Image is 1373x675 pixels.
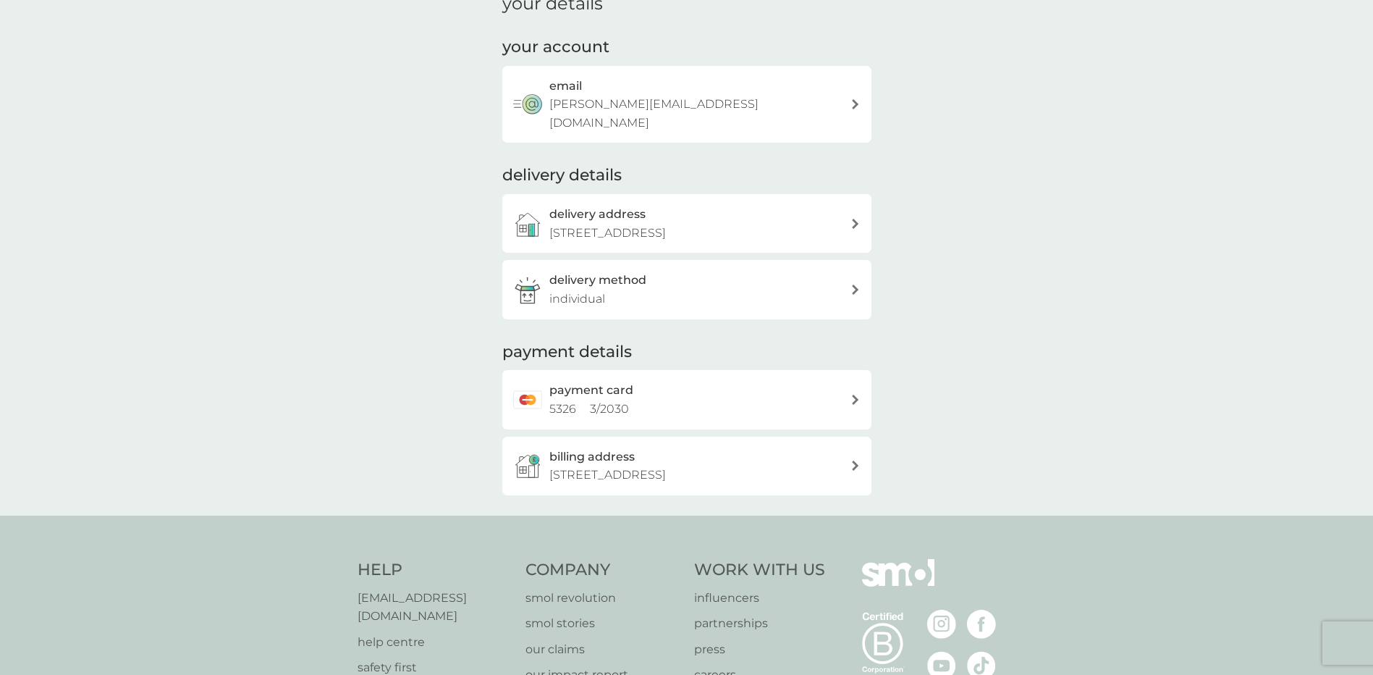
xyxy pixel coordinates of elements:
a: influencers [694,589,825,608]
img: visit the smol Facebook page [967,610,996,639]
h3: delivery method [549,271,646,290]
h4: Company [525,559,680,582]
span: 5326 [549,402,576,416]
h2: payment card [549,381,633,400]
a: delivery methodindividual [502,260,871,319]
h4: Work With Us [694,559,825,582]
a: partnerships [694,614,825,633]
p: [STREET_ADDRESS] [549,466,666,485]
h3: delivery address [549,205,646,224]
p: [PERSON_NAME][EMAIL_ADDRESS][DOMAIN_NAME] [549,95,850,132]
img: smol [862,559,934,608]
a: help centre [358,633,512,652]
a: payment card5326 3/2030 [502,370,871,429]
h4: Help [358,559,512,582]
a: delivery address[STREET_ADDRESS] [502,194,871,253]
p: [STREET_ADDRESS] [549,224,666,243]
a: [EMAIL_ADDRESS][DOMAIN_NAME] [358,589,512,626]
span: 3 / 2030 [590,402,629,416]
h3: email [549,77,582,96]
h2: your account [502,36,609,59]
h2: payment details [502,341,632,364]
a: our claims [525,640,680,659]
h2: delivery details [502,164,622,187]
a: smol stories [525,614,680,633]
h3: billing address [549,448,635,466]
button: email[PERSON_NAME][EMAIL_ADDRESS][DOMAIN_NAME] [502,66,871,143]
img: visit the smol Instagram page [927,610,956,639]
a: smol revolution [525,589,680,608]
button: billing address[STREET_ADDRESS] [502,437,871,495]
p: individual [549,290,605,309]
a: press [694,640,825,659]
